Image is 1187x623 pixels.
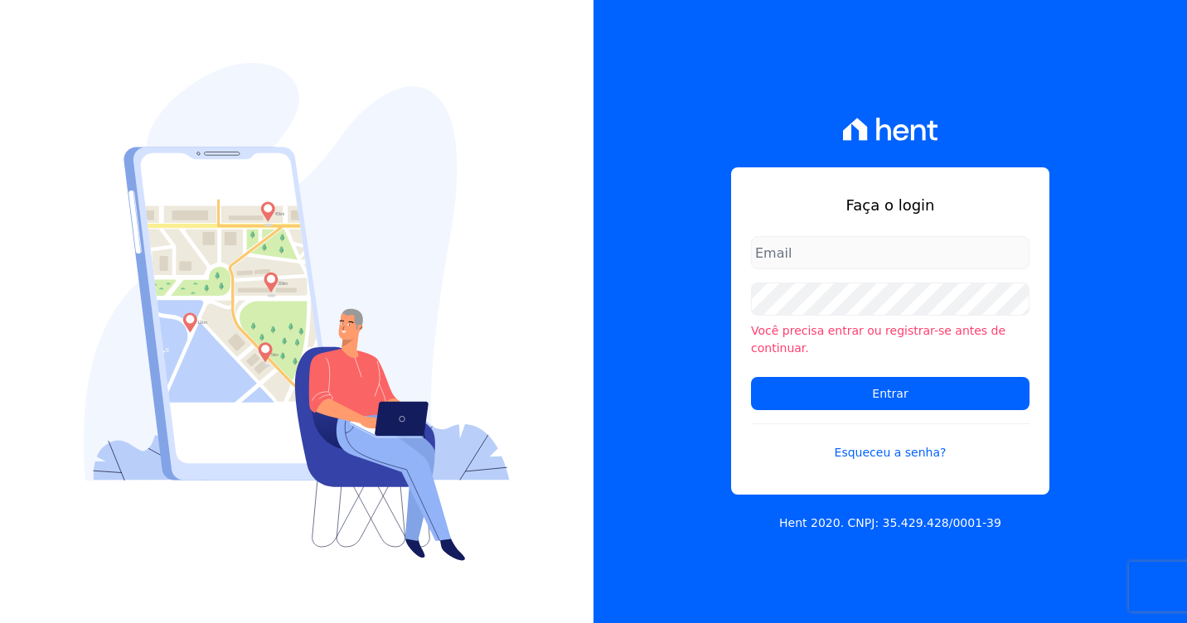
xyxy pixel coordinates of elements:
h1: Faça o login [751,194,1030,216]
input: Entrar [751,377,1030,410]
input: Email [751,236,1030,269]
li: Você precisa entrar ou registrar-se antes de continuar. [751,322,1030,357]
a: Esqueceu a senha? [751,423,1030,461]
img: Login [84,63,510,561]
p: Hent 2020. CNPJ: 35.429.428/0001-39 [779,514,1001,532]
